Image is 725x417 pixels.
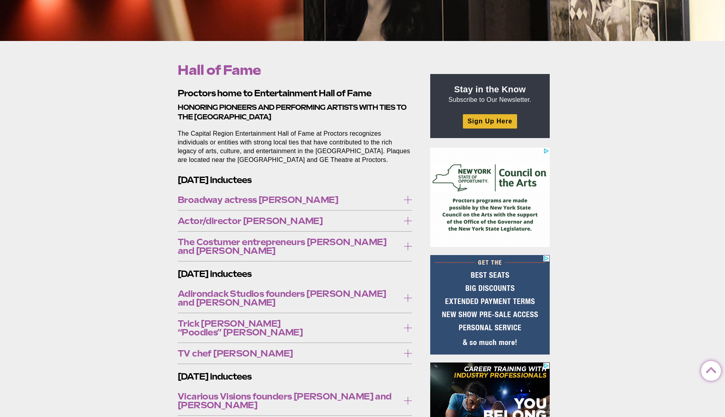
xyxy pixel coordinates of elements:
span: Actor/director [PERSON_NAME] [178,216,400,225]
iframe: Advertisement [430,255,550,355]
span: Broadway actress [PERSON_NAME] [178,195,400,204]
h2: [DATE] inductees [178,370,412,383]
span: Vicarious Visions founders [PERSON_NAME] and [PERSON_NAME] [178,392,400,409]
iframe: Advertisement [430,148,550,247]
h2: [DATE] inductees [178,174,412,186]
span: Trick [PERSON_NAME] “Poodles” [PERSON_NAME] [178,319,400,337]
p: The Capital Region Entertainment Hall of Fame at Proctors recognizes individuals or entities with... [178,129,412,164]
span: TV chef [PERSON_NAME] [178,349,400,358]
span: The Costumer entrepreneurs [PERSON_NAME] and [PERSON_NAME] [178,238,400,255]
h3: Honoring pioneers and performing artists with ties to the [GEOGRAPHIC_DATA] [178,103,412,121]
span: Adirondack Studios founders [PERSON_NAME] and [PERSON_NAME] [178,289,400,307]
h2: [DATE] inductees [178,268,412,280]
h2: Proctors home to Entertainment Hall of Fame [178,87,412,99]
strong: Stay in the Know [454,84,526,94]
a: Sign Up Here [463,114,517,128]
p: Subscribe to Our Newsletter. [440,84,540,104]
h1: Hall of Fame [178,62,412,78]
a: Back to Top [701,361,717,377]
